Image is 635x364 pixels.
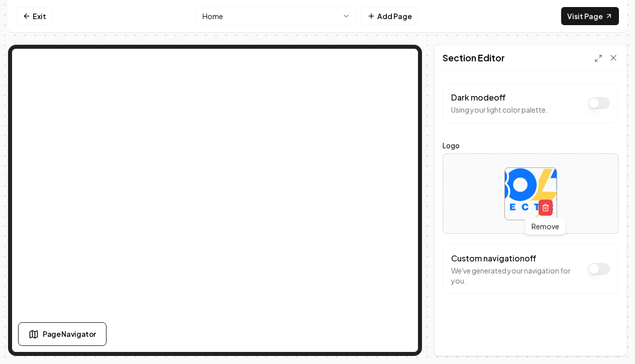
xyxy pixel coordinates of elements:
[43,329,96,339] span: Page Navigator
[451,265,583,286] p: We've generated your navigation for you.
[443,51,505,65] h2: Section Editor
[505,168,557,220] img: image
[16,7,53,25] a: Exit
[525,218,566,235] div: Remove
[451,253,537,263] label: Custom navigation off
[451,105,548,115] p: Using your light color palette.
[18,322,107,346] button: Page Navigator
[361,7,418,25] button: Add Page
[443,139,618,151] label: Logo
[561,7,619,25] a: Visit Page
[451,92,506,103] label: Dark mode off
